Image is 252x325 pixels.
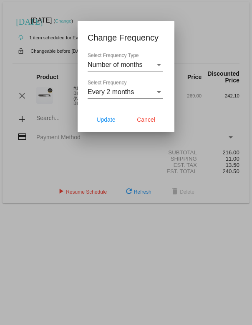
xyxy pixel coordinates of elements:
span: Number of months [88,61,143,68]
span: Update [96,116,115,123]
span: Cancel [137,116,155,123]
h1: Change Frequency [88,31,164,44]
button: Cancel [128,112,164,127]
button: Update [88,112,124,127]
mat-select: Select Frequency [88,88,163,96]
span: Every 2 months [88,88,134,95]
mat-select: Select Frequency Type [88,61,163,69]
